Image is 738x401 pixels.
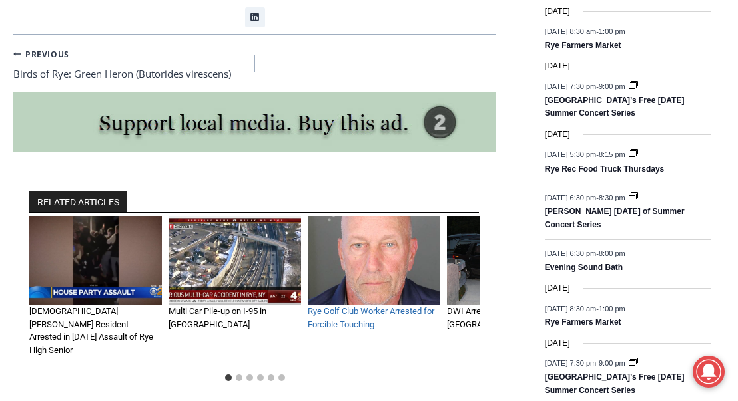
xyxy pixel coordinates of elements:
[308,216,440,305] img: (PHOTO: Nicholas Aufiero, age 72 of Rye Brook, NY, was arrested by Rye PD on Tuesday, July 2, 202...
[545,263,623,273] a: Evening Sound Bath
[396,4,481,61] a: Book [PERSON_NAME]'s Good Humor for Your Event
[545,304,596,312] span: [DATE] 8:30 am
[545,5,570,18] time: [DATE]
[545,82,627,90] time: -
[545,41,621,51] a: Rye Farmers Market
[545,128,570,141] time: [DATE]
[308,306,434,329] a: Rye Golf Club Worker Arrested for Forcible Touching
[599,27,625,35] span: 1:00 pm
[336,1,629,129] div: Apply Now <> summer and RHS senior internships available
[545,96,685,119] a: [GEOGRAPHIC_DATA]’s Free [DATE] Summer Concert Series
[308,216,440,366] div: 3 of 6
[545,359,627,367] time: -
[599,359,625,367] span: 9:00 pm
[29,216,162,305] img: House party assault 1
[225,374,232,381] button: Go to slide 1
[29,306,153,355] a: [DEMOGRAPHIC_DATA] [PERSON_NAME] Resident Arrested in [DATE] Assault of Rye High Senior
[169,306,266,329] a: Multi Car Pile-up on I-95 in [GEOGRAPHIC_DATA]
[4,137,131,188] span: Open Tues. - Sun. [PHONE_NUMBER]
[599,193,625,201] span: 8:30 pm
[545,150,627,158] time: -
[545,27,625,35] time: -
[599,82,625,90] span: 9:00 pm
[447,216,579,305] img: (PHOTO: Rye PD made another DWI arrest Wednesday after responding to this accident at the interse...
[545,27,596,35] span: [DATE] 8:30 am
[545,249,625,257] time: -
[545,317,621,328] a: Rye Farmers Market
[13,45,255,82] a: PreviousBirds of Rye: Green Heron (Butorides virescens)
[29,216,162,366] div: 1 of 6
[545,359,596,367] span: [DATE] 7:30 pm
[545,193,627,201] time: -
[257,374,264,381] button: Go to slide 4
[169,216,301,366] div: 2 of 6
[545,164,664,175] a: Rye Rec Food Truck Thursdays
[545,282,570,295] time: [DATE]
[545,150,596,158] span: [DATE] 5:30 pm
[87,17,329,43] div: Individually Wrapped Items. Dairy, Gluten & Nut Free Options. Kosher Items Available.
[447,216,579,366] div: 4 of 6
[599,304,625,312] span: 1:00 pm
[545,372,685,396] a: [GEOGRAPHIC_DATA]’s Free [DATE] Summer Concert Series
[320,129,645,166] a: Intern @ [DOMAIN_NAME]
[545,249,596,257] span: [DATE] 6:30 pm
[1,134,134,166] a: Open Tues. - Sun. [PHONE_NUMBER]
[278,374,285,381] button: Go to slide 6
[348,132,617,162] span: Intern @ [DOMAIN_NAME]
[545,82,596,90] span: [DATE] 7:30 pm
[599,150,625,158] span: 8:15 pm
[13,48,69,61] small: Previous
[13,92,496,152] img: support local media, buy this ad
[29,191,127,213] h2: RELATED ARTICLES
[599,249,625,257] span: 8:00 pm
[169,216,301,305] img: I-95 accident February 17, 2021 -- 1 WNBC
[447,306,575,329] a: DWI Arrest After Accident @ [GEOGRAPHIC_DATA] Intersection
[545,193,596,201] span: [DATE] 6:30 pm
[545,207,685,230] a: [PERSON_NAME] [DATE] of Summer Concert Series
[545,337,570,350] time: [DATE]
[545,60,570,72] time: [DATE]
[406,14,464,51] h4: Book [PERSON_NAME]'s Good Humor for Your Event
[137,83,189,159] div: "the precise, almost orchestrated movements of cutting and assembling sushi and [PERSON_NAME] mak...
[545,304,625,312] time: -
[29,372,480,383] ul: Select a slide to show
[246,374,253,381] button: Go to slide 3
[268,374,274,381] button: Go to slide 5
[236,374,242,381] button: Go to slide 2
[13,45,496,82] nav: Posts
